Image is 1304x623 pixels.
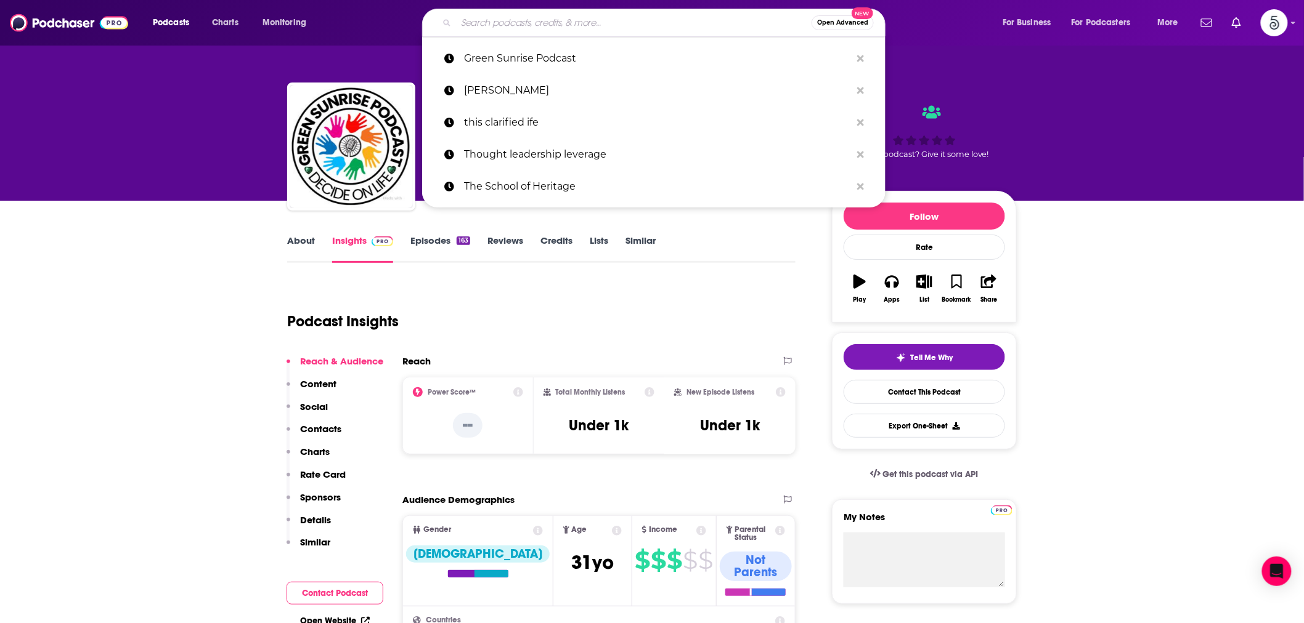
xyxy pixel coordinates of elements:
[287,378,336,401] button: Content
[1064,13,1149,33] button: open menu
[626,235,656,263] a: Similar
[911,353,953,363] span: Tell Me Why
[300,514,331,526] p: Details
[991,505,1013,515] img: Podchaser Pro
[860,459,988,489] a: Get this podcast via API
[428,388,476,396] h2: Power Score™
[919,296,929,303] div: List
[876,267,908,311] button: Apps
[844,203,1005,230] button: Follow
[300,355,383,367] p: Reach & Audience
[300,491,341,503] p: Sponsors
[287,401,328,424] button: Social
[991,504,1013,515] a: Pro website
[464,42,851,74] p: Green Sunrise Podcast
[942,296,971,303] div: Bookmark
[1262,557,1292,586] div: Open Intercom Messenger
[204,13,246,33] a: Charts
[10,11,128,34] img: Podchaser - Follow, Share and Rate Podcasts
[263,14,306,31] span: Monitoring
[410,235,470,263] a: Episodes163
[290,85,413,208] a: Green Sunrise Podcast
[422,139,886,171] a: Thought leadership leverage
[434,9,897,37] div: Search podcasts, credits, & more...
[300,423,341,435] p: Contacts
[844,267,876,311] button: Play
[332,235,393,263] a: InsightsPodchaser Pro
[422,74,886,107] a: [PERSON_NAME]
[423,526,451,534] span: Gender
[683,550,698,570] span: $
[487,235,523,263] a: Reviews
[1261,9,1288,36] button: Show profile menu
[844,414,1005,438] button: Export One-Sheet
[817,20,868,26] span: Open Advanced
[687,388,754,396] h2: New Episode Listens
[860,150,989,159] span: Good podcast? Give it some love!
[812,15,874,30] button: Open AdvancedNew
[287,468,346,491] button: Rate Card
[372,236,393,246] img: Podchaser Pro
[300,536,330,548] p: Similar
[287,491,341,514] button: Sponsors
[287,514,331,537] button: Details
[852,7,874,19] span: New
[844,511,1005,533] label: My Notes
[832,94,1017,170] div: Good podcast? Give it some love!
[1149,13,1194,33] button: open menu
[883,469,979,480] span: Get this podcast via API
[212,14,238,31] span: Charts
[287,355,383,378] button: Reach & Audience
[590,235,608,263] a: Lists
[464,74,851,107] p: ruthie searcy
[651,550,666,570] span: $
[994,13,1067,33] button: open menu
[973,267,1005,311] button: Share
[287,235,315,263] a: About
[569,416,629,435] h3: Under 1k
[844,380,1005,404] a: Contact This Podcast
[153,14,189,31] span: Podcasts
[464,171,851,203] p: The School of Heritage
[1072,14,1131,31] span: For Podcasters
[720,552,792,581] div: Not Parents
[287,423,341,446] button: Contacts
[980,296,997,303] div: Share
[556,388,626,396] h2: Total Monthly Listens
[457,236,470,245] div: 163
[1003,14,1051,31] span: For Business
[453,413,483,438] p: --
[144,13,205,33] button: open menu
[464,139,851,171] p: Thought leadership leverage
[1261,9,1288,36] img: User Profile
[422,171,886,203] a: The School of Heritage
[571,550,614,574] span: 31 yo
[464,107,851,139] p: this clarified ife
[300,468,346,480] p: Rate Card
[844,344,1005,370] button: tell me why sparkleTell Me Why
[402,494,515,505] h2: Audience Demographics
[254,13,322,33] button: open menu
[667,550,682,570] span: $
[287,582,383,605] button: Contact Podcast
[1227,12,1246,33] a: Show notifications dropdown
[1196,12,1217,33] a: Show notifications dropdown
[456,13,812,33] input: Search podcasts, credits, & more...
[649,526,677,534] span: Income
[406,545,550,563] div: [DEMOGRAPHIC_DATA]
[300,446,330,457] p: Charts
[635,550,650,570] span: $
[422,42,886,74] a: Green Sunrise Podcast
[422,107,886,139] a: this clarified ife
[300,378,336,390] p: Content
[540,235,573,263] a: Credits
[287,312,399,331] h1: Podcast Insights
[884,296,900,303] div: Apps
[1261,9,1288,36] span: Logged in as Spiral5-G2
[940,267,972,311] button: Bookmark
[699,550,713,570] span: $
[287,446,330,468] button: Charts
[854,296,866,303] div: Play
[402,355,431,367] h2: Reach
